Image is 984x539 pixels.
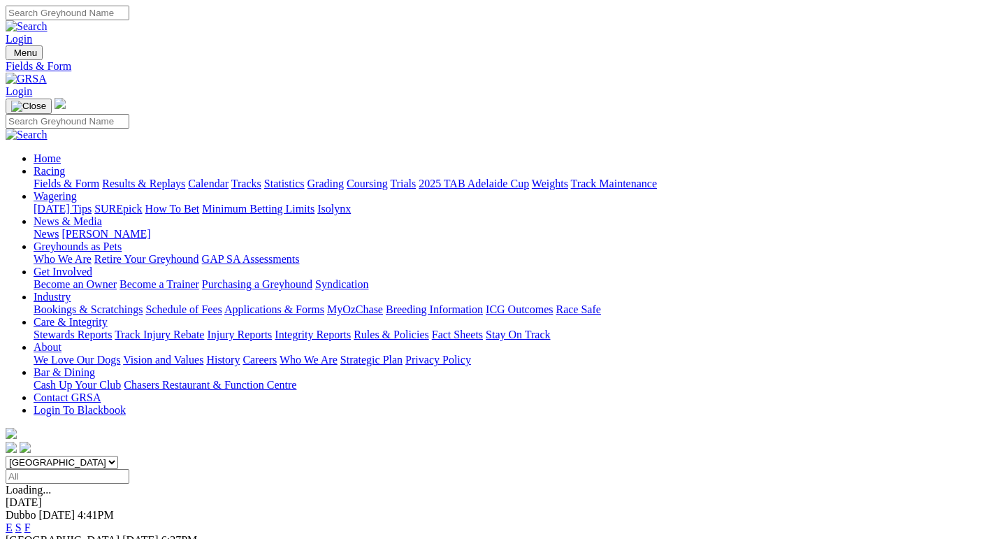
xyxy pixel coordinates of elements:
span: 4:41PM [78,509,114,521]
span: Loading... [6,484,51,496]
a: Care & Integrity [34,316,108,328]
a: Home [34,152,61,164]
div: [DATE] [6,496,978,509]
a: Grading [307,178,344,189]
a: Integrity Reports [275,329,351,340]
a: Isolynx [317,203,351,215]
a: 2025 TAB Adelaide Cup [419,178,529,189]
div: About [34,354,978,366]
a: Who We Are [34,253,92,265]
a: News [34,228,59,240]
div: News & Media [34,228,978,240]
a: Wagering [34,190,77,202]
a: Who We Are [280,354,338,366]
div: Industry [34,303,978,316]
img: Close [11,101,46,112]
a: Trials [390,178,416,189]
a: Strategic Plan [340,354,403,366]
a: Weights [532,178,568,189]
img: logo-grsa-white.png [55,98,66,109]
a: Results & Replays [102,178,185,189]
img: facebook.svg [6,442,17,453]
a: Careers [243,354,277,366]
a: Schedule of Fees [145,303,222,315]
div: Greyhounds as Pets [34,253,978,266]
a: ICG Outcomes [486,303,553,315]
a: Login To Blackbook [34,404,126,416]
a: GAP SA Assessments [202,253,300,265]
span: Menu [14,48,37,58]
a: Fields & Form [34,178,99,189]
img: logo-grsa-white.png [6,428,17,439]
div: Wagering [34,203,978,215]
a: Become a Trainer [120,278,199,290]
div: Care & Integrity [34,329,978,341]
a: Bar & Dining [34,366,95,378]
a: News & Media [34,215,102,227]
a: Applications & Forms [224,303,324,315]
a: History [206,354,240,366]
button: Toggle navigation [6,99,52,114]
img: Search [6,20,48,33]
input: Search [6,114,129,129]
a: Login [6,33,32,45]
a: Tracks [231,178,261,189]
a: Login [6,85,32,97]
a: Cash Up Your Club [34,379,121,391]
a: We Love Our Dogs [34,354,120,366]
a: Stay On Track [486,329,550,340]
a: Coursing [347,178,388,189]
a: Stewards Reports [34,329,112,340]
a: Breeding Information [386,303,483,315]
div: Get Involved [34,278,978,291]
a: Industry [34,291,71,303]
a: Bookings & Scratchings [34,303,143,315]
img: twitter.svg [20,442,31,453]
a: Minimum Betting Limits [202,203,314,215]
a: [PERSON_NAME] [61,228,150,240]
a: Privacy Policy [405,354,471,366]
a: About [34,341,61,353]
button: Toggle navigation [6,45,43,60]
a: [DATE] Tips [34,203,92,215]
a: Calendar [188,178,229,189]
a: How To Bet [145,203,200,215]
a: Contact GRSA [34,391,101,403]
span: [DATE] [39,509,75,521]
a: F [24,522,31,533]
a: Chasers Restaurant & Function Centre [124,379,296,391]
a: S [15,522,22,533]
a: Racing [34,165,65,177]
a: Track Maintenance [571,178,657,189]
a: Injury Reports [207,329,272,340]
a: MyOzChase [327,303,383,315]
a: Become an Owner [34,278,117,290]
input: Search [6,6,129,20]
a: Fields & Form [6,60,978,73]
a: Greyhounds as Pets [34,240,122,252]
a: SUREpick [94,203,142,215]
a: Race Safe [556,303,600,315]
input: Select date [6,469,129,484]
a: Retire Your Greyhound [94,253,199,265]
span: Dubbo [6,509,36,521]
div: Bar & Dining [34,379,978,391]
a: Vision and Values [123,354,203,366]
img: GRSA [6,73,47,85]
a: Statistics [264,178,305,189]
img: Search [6,129,48,141]
a: Purchasing a Greyhound [202,278,312,290]
a: Rules & Policies [354,329,429,340]
a: E [6,522,13,533]
a: Syndication [315,278,368,290]
a: Get Involved [34,266,92,278]
a: Track Injury Rebate [115,329,204,340]
a: Fact Sheets [432,329,483,340]
div: Racing [34,178,978,190]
